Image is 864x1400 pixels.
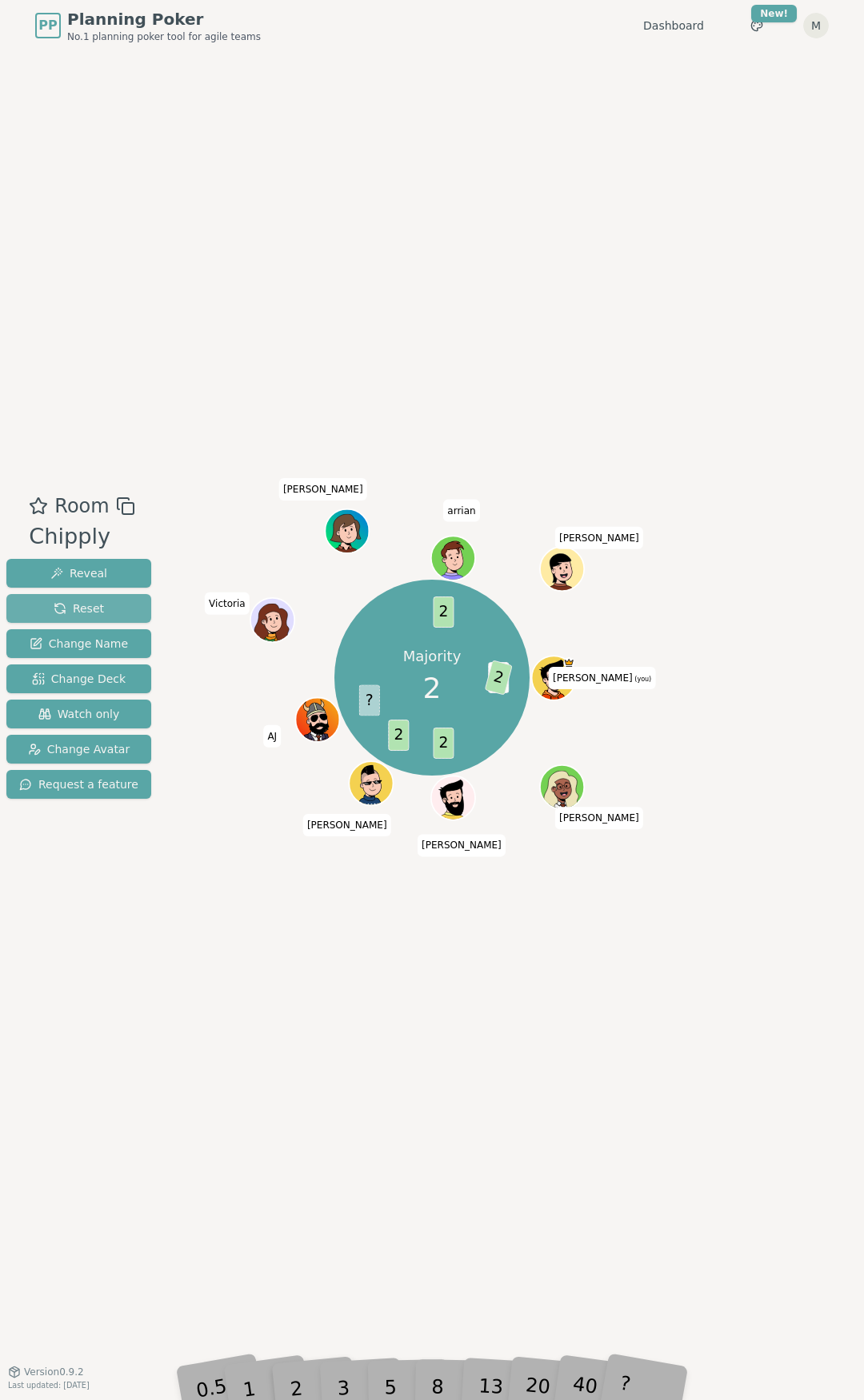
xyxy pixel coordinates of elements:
[563,657,574,668] span: Matthew is the host
[205,592,250,614] span: Click to change your name
[67,30,261,43] span: No.1 planning poker tool for agile teams
[555,807,643,829] span: Click to change your name
[67,8,261,30] span: Planning Poker
[742,11,771,40] button: New!
[54,492,109,521] span: Room
[8,1381,90,1390] span: Last updated: [DATE]
[533,657,574,699] button: Click to change your avatar
[555,526,643,548] span: Click to change your name
[549,667,655,689] span: Click to change your name
[19,776,138,792] span: Request a feature
[32,671,126,687] span: Change Deck
[403,646,462,666] p: Majority
[751,5,797,22] div: New!
[38,16,57,35] span: PP
[6,700,151,728] button: Watch only
[28,741,130,757] span: Change Avatar
[24,1366,84,1378] span: Version 0.9.2
[8,1366,84,1378] button: Version0.9.2
[6,559,151,588] button: Reveal
[29,492,48,521] button: Add as favourite
[54,600,104,616] span: Reset
[6,594,151,623] button: Reset
[50,565,107,581] span: Reveal
[488,662,509,693] span: 3
[803,13,829,38] button: M
[6,629,151,658] button: Change Name
[423,666,442,709] span: 2
[388,720,409,751] span: 2
[6,770,151,799] button: Request a feature
[485,660,513,695] span: 2
[263,724,281,747] span: Click to change your name
[29,521,134,553] div: Chipply
[418,834,506,856] span: Click to change your name
[359,685,380,716] span: ?
[643,18,704,34] a: Dashboard
[633,676,652,683] span: (you)
[434,596,454,628] span: 2
[434,728,454,759] span: 2
[6,735,151,764] button: Change Avatar
[6,664,151,693] button: Change Deck
[35,8,261,43] a: PPPlanning PokerNo.1 planning poker tool for agile teams
[279,477,367,500] span: Click to change your name
[30,636,128,652] span: Change Name
[443,499,479,521] span: Click to change your name
[303,814,391,836] span: Click to change your name
[38,706,120,722] span: Watch only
